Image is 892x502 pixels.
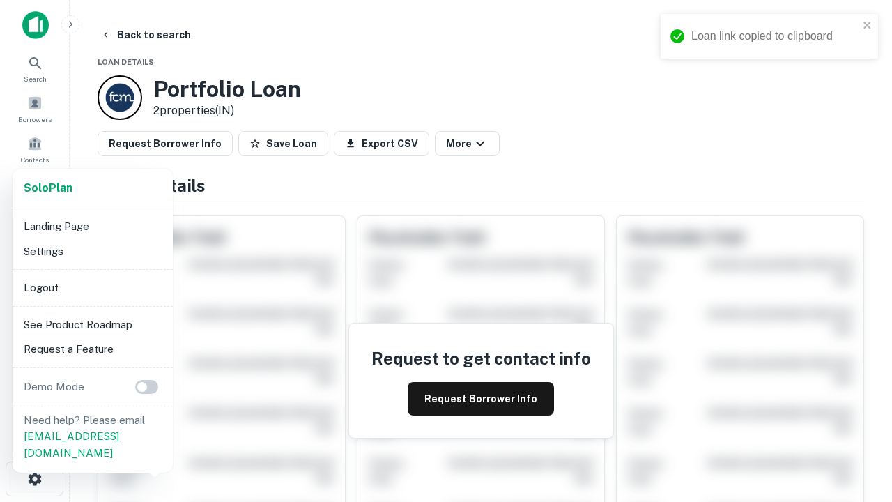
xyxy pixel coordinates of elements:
a: SoloPlan [24,180,72,197]
li: Settings [18,239,167,264]
li: See Product Roadmap [18,312,167,337]
strong: Solo Plan [24,181,72,195]
a: [EMAIL_ADDRESS][DOMAIN_NAME] [24,430,119,459]
li: Request a Feature [18,337,167,362]
button: close [863,20,872,33]
p: Demo Mode [18,379,90,395]
p: Need help? Please email [24,412,162,462]
iframe: Chat Widget [822,390,892,457]
li: Landing Page [18,214,167,239]
div: Loan link copied to clipboard [691,28,859,45]
li: Logout [18,275,167,301]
